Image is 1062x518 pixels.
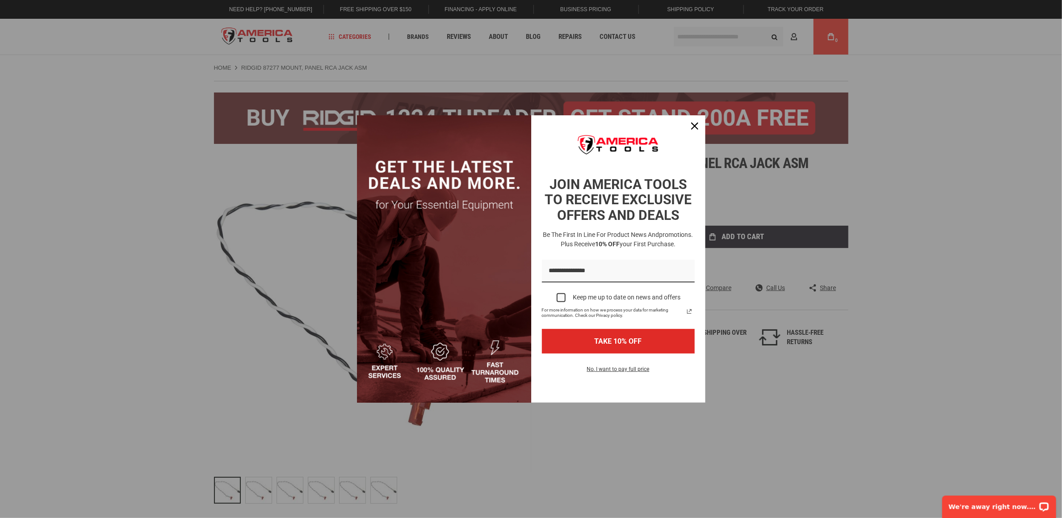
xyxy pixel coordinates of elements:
[691,122,698,130] svg: close icon
[545,177,692,223] strong: JOIN AMERICA TOOLS TO RECEIVE EXCLUSIVE OFFERS AND DEALS
[573,294,680,301] div: Keep me up to date on news and offers
[684,115,705,137] button: Close
[684,306,695,317] svg: link icon
[542,329,695,354] button: TAKE 10% OFF
[542,260,695,282] input: Email field
[580,364,657,379] button: No, I want to pay full price
[595,240,620,248] strong: 10% OFF
[936,490,1062,518] iframe: LiveChat chat widget
[542,307,684,318] span: For more information on how we process your data for marketing communication. Check our Privacy p...
[540,230,697,249] h3: Be the first in line for product news and
[684,306,695,317] a: Read our Privacy Policy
